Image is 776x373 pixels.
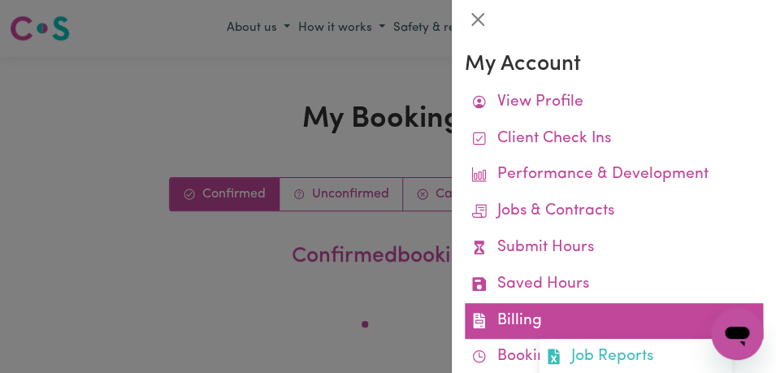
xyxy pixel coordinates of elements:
[465,193,763,230] a: Jobs & Contracts
[465,7,491,33] button: Close
[465,267,763,303] a: Saved Hours
[465,303,763,340] a: BillingJob ReportsRemittancesPlatform Fee Invoices
[465,52,763,78] h3: My Account
[465,157,763,193] a: Performance & Development
[465,121,763,158] a: Client Check Ins
[465,85,763,121] a: View Profile
[465,230,763,267] a: Submit Hours
[711,308,763,360] iframe: Button to launch messaging window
